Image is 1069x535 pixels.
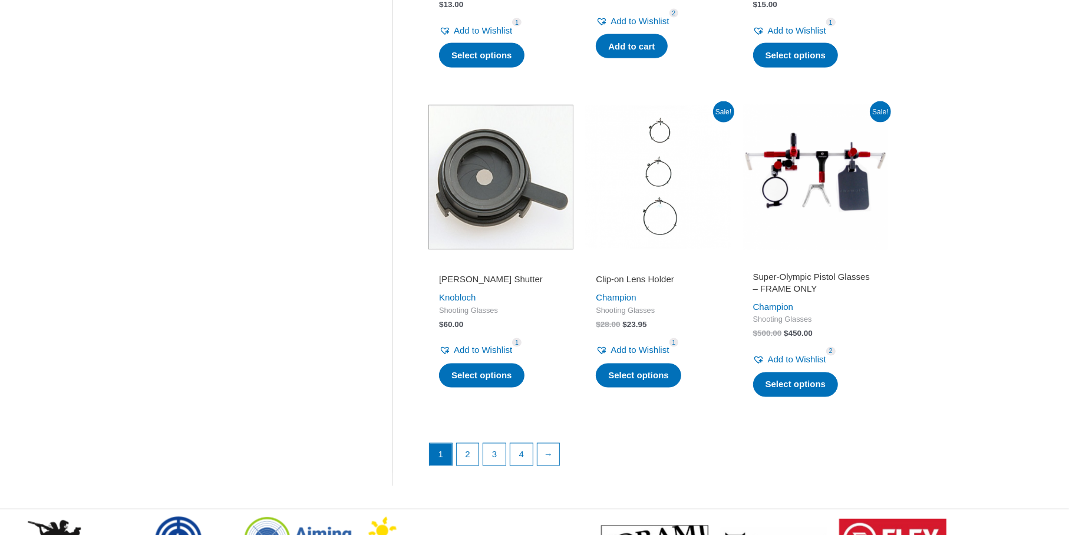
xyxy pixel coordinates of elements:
[596,34,667,59] a: Add to cart: “Gehmann stick-on iris”
[784,329,813,338] bdi: 450.00
[428,443,887,473] nav: Product Pagination
[537,444,560,466] a: →
[439,342,512,359] a: Add to Wishlist
[483,444,506,466] a: Page 3
[439,22,512,39] a: Add to Wishlist
[611,345,669,355] span: Add to Wishlist
[596,257,720,271] iframe: Customer reviews powered by Trustpilot
[753,352,826,368] a: Add to Wishlist
[596,13,669,29] a: Add to Wishlist
[454,25,512,35] span: Add to Wishlist
[439,43,524,68] a: Select options for “Knobloch Clip-On-Holder”
[669,338,679,347] span: 1
[454,345,512,355] span: Add to Wishlist
[753,372,839,397] a: Select options for “Super-Olympic Pistol Glasses - FRAME ONLY”
[622,320,627,329] span: $
[439,257,563,271] iframe: Customer reviews powered by Trustpilot
[753,329,758,338] span: $
[439,364,524,388] a: Select options for “Knobloch Iris Shutter”
[428,105,573,250] img: Knobloch Iris Shutter
[596,320,620,329] bdi: 28.00
[713,101,734,123] span: Sale!
[596,292,636,302] a: Champion
[753,329,782,338] bdi: 500.00
[596,273,720,289] a: Clip-on Lens Holder
[439,273,563,289] a: [PERSON_NAME] Shutter
[753,22,826,39] a: Add to Wishlist
[753,257,877,271] iframe: Customer reviews powered by Trustpilot
[439,292,476,302] a: Knobloch
[753,271,877,299] a: Super-Olympic Pistol Glasses – FRAME ONLY
[510,444,533,466] a: Page 4
[753,302,793,312] a: Champion
[768,25,826,35] span: Add to Wishlist
[768,355,826,365] span: Add to Wishlist
[596,342,669,359] a: Add to Wishlist
[512,338,522,347] span: 1
[439,306,563,316] span: Shooting Glasses
[826,347,836,356] span: 2
[596,320,601,329] span: $
[611,16,669,26] span: Add to Wishlist
[457,444,479,466] a: Page 2
[870,101,891,123] span: Sale!
[596,273,720,285] h2: Clip-on Lens Holder
[753,43,839,68] a: Select options for “Headband with eye patch”
[439,273,563,285] h2: [PERSON_NAME] Shutter
[826,18,836,27] span: 1
[596,306,720,316] span: Shooting Glasses
[784,329,788,338] span: $
[622,320,646,329] bdi: 23.95
[512,18,522,27] span: 1
[596,364,681,388] a: Select options for “Clip-on Lens Holder”
[753,271,877,294] h2: Super-Olympic Pistol Glasses – FRAME ONLY
[585,105,730,250] img: Clip-on Lens Holder
[753,315,877,325] span: Shooting Glasses
[439,320,444,329] span: $
[430,444,452,466] span: Page 1
[439,320,463,329] bdi: 60.00
[669,9,679,18] span: 2
[743,105,887,250] img: Super-Olympic Pistol Glasses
